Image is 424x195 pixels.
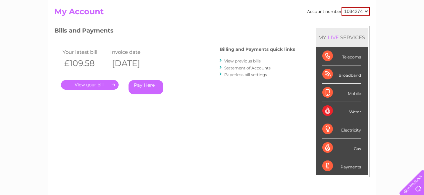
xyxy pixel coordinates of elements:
[15,17,49,38] img: logo.png
[322,84,361,102] div: Mobile
[322,120,361,139] div: Electricity
[322,157,361,175] div: Payments
[316,28,368,47] div: MY SERVICES
[224,72,267,77] a: Paperless bill settings
[322,139,361,157] div: Gas
[61,48,109,56] td: Your latest bill
[61,80,119,90] a: .
[129,80,163,94] a: Pay Here
[224,58,261,63] a: View previous bills
[380,28,396,33] a: Contact
[220,47,295,52] h4: Billing and Payments quick links
[54,26,295,38] h3: Bills and Payments
[307,28,320,33] a: Water
[109,48,156,56] td: Invoice date
[324,28,339,33] a: Energy
[322,47,361,65] div: Telecoms
[61,56,109,70] th: £109.58
[322,65,361,84] div: Broadband
[299,3,345,12] a: 0333 014 3131
[54,7,370,20] h2: My Account
[366,28,376,33] a: Blog
[109,56,156,70] th: [DATE]
[307,7,370,16] div: Account number
[56,4,369,32] div: Clear Business is a trading name of Verastar Limited (registered in [GEOGRAPHIC_DATA] No. 3667643...
[326,34,340,41] div: LIVE
[322,102,361,120] div: Water
[402,28,418,33] a: Log out
[343,28,362,33] a: Telecoms
[224,65,271,70] a: Statement of Accounts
